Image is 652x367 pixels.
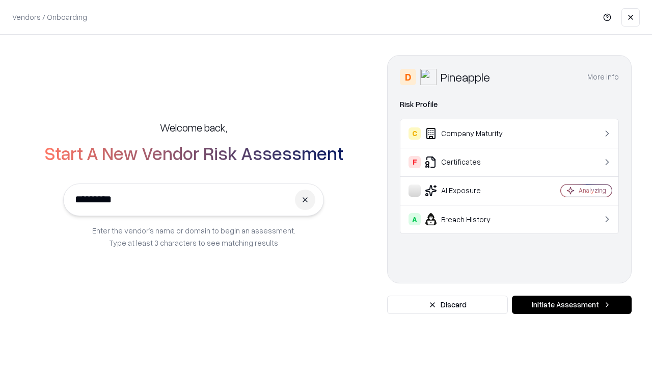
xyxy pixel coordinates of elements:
[12,12,87,22] p: Vendors / Onboarding
[409,185,530,197] div: AI Exposure
[92,224,295,249] p: Enter the vendor’s name or domain to begin an assessment. Type at least 3 characters to see match...
[512,296,632,314] button: Initiate Assessment
[400,69,416,85] div: D
[409,213,421,225] div: A
[409,156,530,168] div: Certificates
[441,69,490,85] div: Pineapple
[409,213,530,225] div: Breach History
[420,69,437,85] img: Pineapple
[387,296,508,314] button: Discard
[409,127,421,140] div: C
[400,98,619,111] div: Risk Profile
[579,186,606,195] div: Analyzing
[44,143,343,163] h2: Start A New Vendor Risk Assessment
[587,68,619,86] button: More info
[409,156,421,168] div: F
[409,127,530,140] div: Company Maturity
[160,120,227,135] h5: Welcome back,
